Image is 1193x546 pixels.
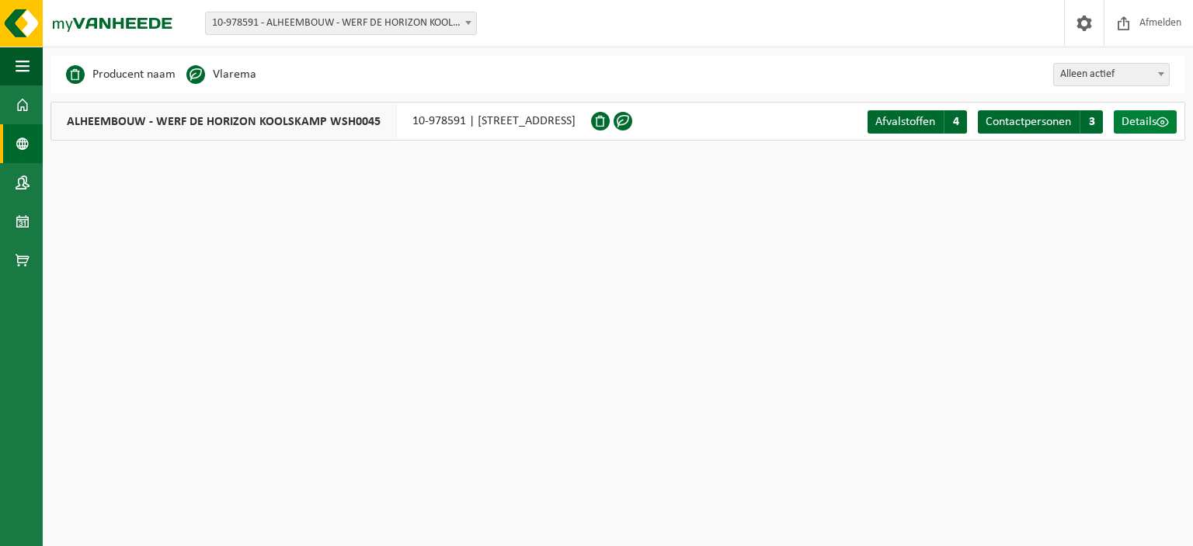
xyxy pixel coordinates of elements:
[1054,64,1169,85] span: Alleen actief
[1114,110,1177,134] a: Details
[186,63,256,86] li: Vlarema
[206,12,476,34] span: 10-978591 - ALHEEMBOUW - WERF DE HORIZON KOOLSKAMP WSH0045 - KOOLSKAMP
[51,103,397,140] span: ALHEEMBOUW - WERF DE HORIZON KOOLSKAMP WSH0045
[1053,63,1170,86] span: Alleen actief
[978,110,1103,134] a: Contactpersonen 3
[50,102,591,141] div: 10-978591 | [STREET_ADDRESS]
[875,116,935,128] span: Afvalstoffen
[868,110,967,134] a: Afvalstoffen 4
[1122,116,1156,128] span: Details
[66,63,176,86] li: Producent naam
[986,116,1071,128] span: Contactpersonen
[944,110,967,134] span: 4
[205,12,477,35] span: 10-978591 - ALHEEMBOUW - WERF DE HORIZON KOOLSKAMP WSH0045 - KOOLSKAMP
[1080,110,1103,134] span: 3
